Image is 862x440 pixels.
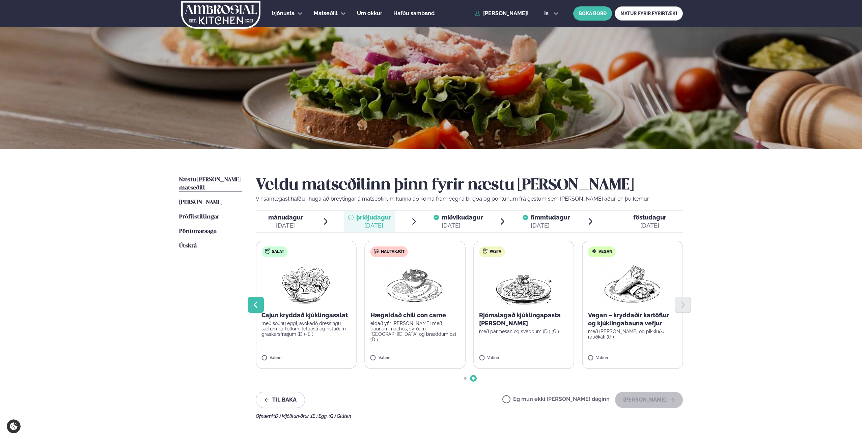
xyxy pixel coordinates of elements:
div: [DATE] [356,222,391,230]
span: föstudagur [633,214,666,221]
div: Ofnæmi: [256,413,683,419]
button: [PERSON_NAME] [615,392,683,408]
a: [PERSON_NAME]! [475,10,529,17]
p: Vinsamlegast hafðu í huga að breytingar á matseðlinum kunna að koma fram vegna birgða og pöntunum... [256,195,683,203]
span: Prófílstillingar [179,214,219,220]
p: með [PERSON_NAME] og pikkluðu rauðkáli (G ) [588,329,677,340]
span: Pöntunarsaga [179,229,217,234]
p: með parmesan og sveppum (D ) (G ) [479,329,568,334]
span: (G ) Glúten [329,413,351,419]
p: með soðnu eggi, avókadó dressingu, sætum kartöflum, fetaosti og ristuðum graskersfræjum (D ) (E ) [261,321,351,337]
span: is [544,11,551,16]
span: Útskrá [179,243,197,249]
a: Prófílstillingar [179,213,219,221]
a: Cookie settings [7,419,21,433]
h2: Veldu matseðilinn þinn fyrir næstu [PERSON_NAME] [256,176,683,195]
span: mánudagur [268,214,303,221]
a: Matseðill [314,9,338,18]
img: pasta.svg [482,248,488,254]
span: miðvikudagur [442,214,483,221]
button: Next slide [675,297,691,313]
a: [PERSON_NAME] [179,199,222,207]
img: Curry-Rice-Naan.png [385,263,445,306]
img: beef.svg [374,248,379,254]
p: Rjómalagað kjúklingapasta [PERSON_NAME] [479,311,568,327]
a: Næstu [PERSON_NAME] matseðill [179,176,242,192]
img: Wraps.png [603,263,662,306]
a: Pöntunarsaga [179,228,217,236]
span: Go to slide 1 [464,377,467,380]
a: Hafðu samband [393,9,435,18]
span: fimmtudagur [531,214,570,221]
button: BÓKA BORÐ [573,6,612,21]
span: Þjónusta [272,10,295,17]
div: [DATE] [633,222,666,230]
span: Matseðill [314,10,338,17]
img: Salad.png [276,263,336,306]
span: Go to slide 2 [472,377,475,380]
span: Pasta [490,249,501,255]
span: (E ) Egg , [311,413,329,419]
span: þriðjudagur [356,214,391,221]
span: Nautakjöt [381,249,405,255]
a: Útskrá [179,242,197,250]
div: [DATE] [442,222,483,230]
span: [PERSON_NAME] [179,200,222,205]
a: MATUR FYRIR FYRIRTÆKI [615,6,683,21]
div: [DATE] [531,222,570,230]
p: Vegan – kryddaðir kartöflur og kjúklingabauna vefjur [588,311,677,327]
div: [DATE] [268,222,303,230]
button: is [539,11,564,16]
img: Spagetti.png [494,263,553,306]
img: salad.svg [265,248,270,254]
p: Cajun kryddað kjúklingasalat [261,311,351,319]
span: Næstu [PERSON_NAME] matseðill [179,177,241,191]
button: Previous slide [248,297,264,313]
a: Þjónusta [272,9,295,18]
img: Vegan.svg [591,248,597,254]
img: logo [180,1,261,29]
span: (D ) Mjólkurvörur , [274,413,311,419]
span: Um okkur [357,10,382,17]
span: Salat [272,249,284,255]
p: Hægeldað chili con carne [370,311,460,319]
a: Um okkur [357,9,382,18]
span: Vegan [599,249,612,255]
button: Til baka [256,392,305,408]
p: eldað yfir [PERSON_NAME] með baunum, nachos, sýrðum [GEOGRAPHIC_DATA] og bræddum osti (D ) [370,321,460,342]
span: Hafðu samband [393,10,435,17]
